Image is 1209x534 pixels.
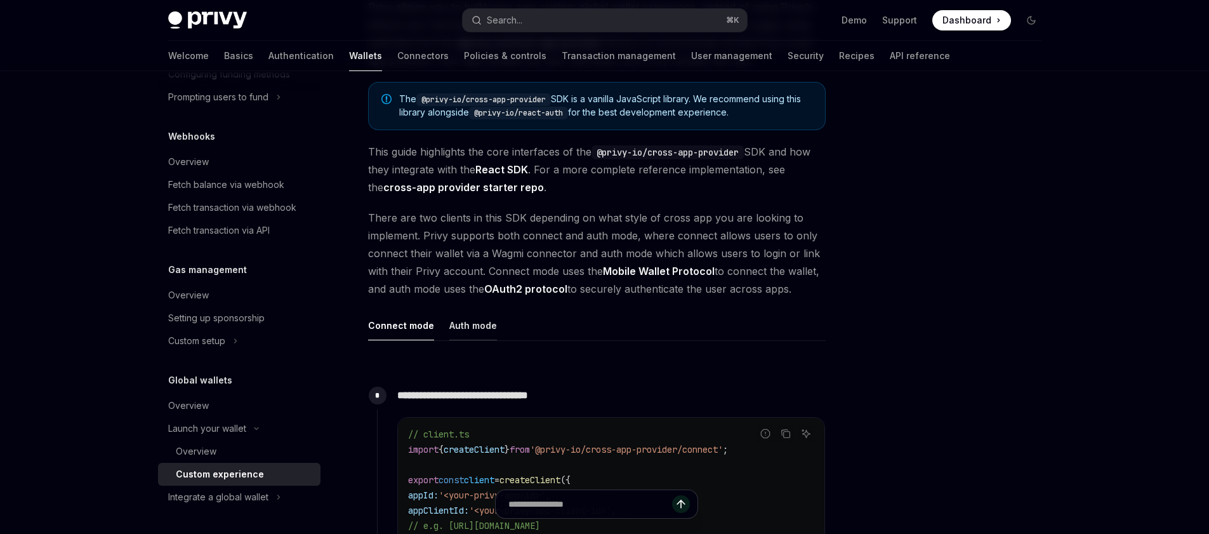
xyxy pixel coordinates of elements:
code: @privy-io/cross-app-provider [416,93,551,106]
button: Toggle Integrate a global wallet section [158,486,320,509]
span: } [505,444,510,455]
a: Authentication [268,41,334,71]
a: Setting up sponsorship [158,307,320,330]
a: Policies & controls [464,41,546,71]
button: Report incorrect code [757,425,774,442]
span: { [439,444,444,455]
button: Toggle Prompting users to fund section [158,86,320,109]
div: Integrate a global wallet [168,490,268,505]
div: Prompting users to fund [168,90,268,105]
code: @privy-io/react-auth [469,107,568,119]
span: createClient [444,444,505,455]
a: API reference [890,41,950,71]
svg: Note [381,94,392,104]
span: // client.ts [408,429,469,440]
span: This guide highlights the core interfaces of the SDK and how they integrate with the . For a more... [368,143,826,196]
div: Overview [168,154,209,170]
button: Copy the contents from the code block [777,425,794,442]
a: Overview [158,440,320,463]
code: @privy-io/cross-app-provider [591,145,744,159]
span: ⌘ K [726,15,739,25]
div: Fetch transaction via API [168,223,270,238]
a: Recipes [839,41,875,71]
img: dark logo [168,11,247,29]
a: Custom experience [158,463,320,486]
a: Mobile Wallet Protocol [603,265,715,278]
input: Ask a question... [508,490,672,518]
button: Connect mode [368,310,434,340]
a: Security [788,41,824,71]
a: Dashboard [932,10,1011,30]
div: Overview [168,398,209,413]
span: '@privy-io/cross-app-provider/connect' [530,444,723,455]
span: There are two clients in this SDK depending on what style of cross app you are looking to impleme... [368,209,826,298]
div: Custom setup [168,333,225,349]
div: Fetch transaction via webhook [168,200,296,215]
button: Auth mode [449,310,497,340]
span: ({ [560,474,571,486]
a: Fetch transaction via webhook [158,196,320,219]
span: Dashboard [942,14,991,27]
a: Overview [158,394,320,417]
a: OAuth2 protocol [484,283,567,296]
button: Send message [672,495,690,513]
span: import [408,444,439,455]
div: Launch your wallet [168,421,246,436]
button: Ask AI [798,425,814,442]
span: ; [723,444,728,455]
span: export [408,474,439,486]
a: Connectors [397,41,449,71]
a: User management [691,41,772,71]
h5: Gas management [168,262,247,277]
span: The SDK is a vanilla JavaScript library. We recommend using this library alongside for the best d... [399,93,812,119]
a: Overview [158,284,320,307]
button: Toggle Custom setup section [158,330,320,352]
span: createClient [499,474,560,486]
button: Toggle Launch your wallet section [158,417,320,440]
h5: Global wallets [168,373,232,388]
span: const [439,474,464,486]
button: Open search [463,9,747,32]
button: Toggle dark mode [1021,10,1041,30]
span: = [494,474,499,486]
a: Fetch transaction via API [158,219,320,242]
a: Support [882,14,917,27]
strong: React SDK [475,163,528,176]
a: Fetch balance via webhook [158,173,320,196]
a: Overview [158,150,320,173]
a: Basics [224,41,253,71]
span: client [464,474,494,486]
a: cross-app provider starter repo [383,181,544,194]
span: from [510,444,530,455]
div: Setting up sponsorship [168,310,265,326]
div: Fetch balance via webhook [168,177,284,192]
div: Overview [168,288,209,303]
a: Demo [842,14,867,27]
a: Welcome [168,41,209,71]
a: Transaction management [562,41,676,71]
div: Overview [176,444,216,459]
div: Search... [487,13,522,28]
h5: Webhooks [168,129,215,144]
a: Wallets [349,41,382,71]
div: Custom experience [176,467,264,482]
